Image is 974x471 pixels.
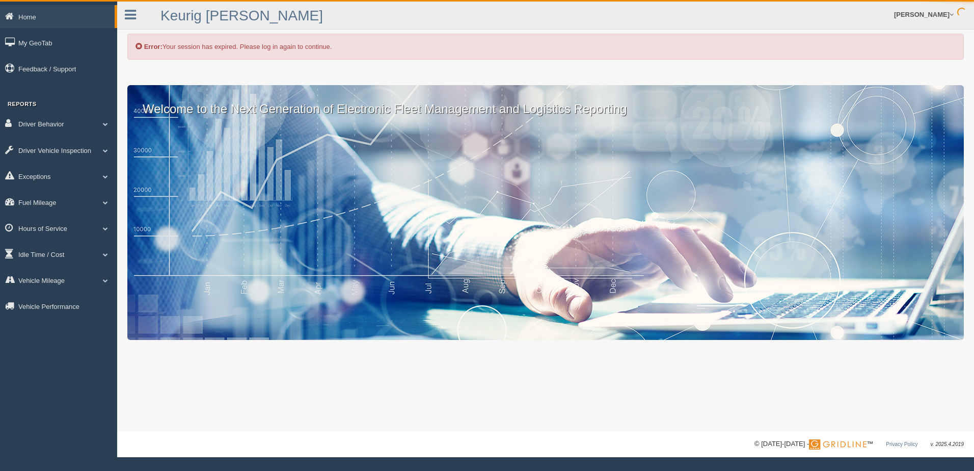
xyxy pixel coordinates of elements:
b: Error: [144,43,163,50]
a: Privacy Policy [886,441,917,447]
a: Keurig [PERSON_NAME] [160,8,323,23]
div: Your session has expired. Please log in again to continue. [127,34,964,60]
div: © [DATE]-[DATE] - ™ [754,439,964,450]
p: Welcome to the Next Generation of Electronic Fleet Management and Logistics Reporting [127,85,964,118]
span: v. 2025.4.2019 [931,441,964,447]
img: Gridline [809,439,867,450]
